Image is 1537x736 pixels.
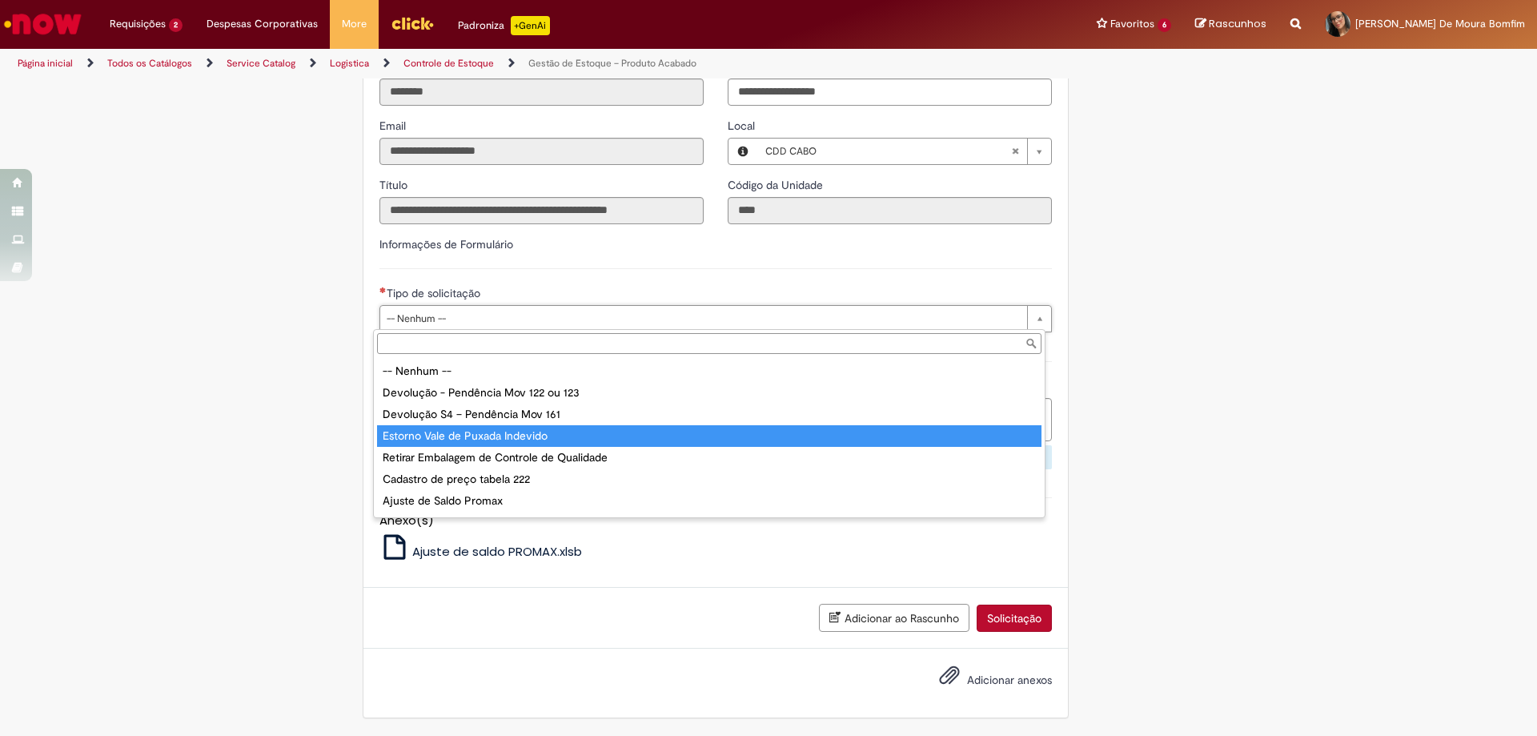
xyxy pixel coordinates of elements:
ul: Tipo de solicitação [374,357,1045,517]
div: Devolução - Pendência Mov 122 ou 123 [377,382,1041,404]
div: Estorno Vale de Puxada Indevido [377,425,1041,447]
div: Ajuste de Saldo Promax [377,490,1041,512]
div: Erro de interface entre Sistemas [377,512,1041,533]
div: Retirar Embalagem de Controle de Qualidade [377,447,1041,469]
div: Devolução S4 – Pendência Mov 161 [377,404,1041,425]
div: Cadastro de preço tabela 222 [377,469,1041,490]
div: -- Nenhum -- [377,360,1041,382]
